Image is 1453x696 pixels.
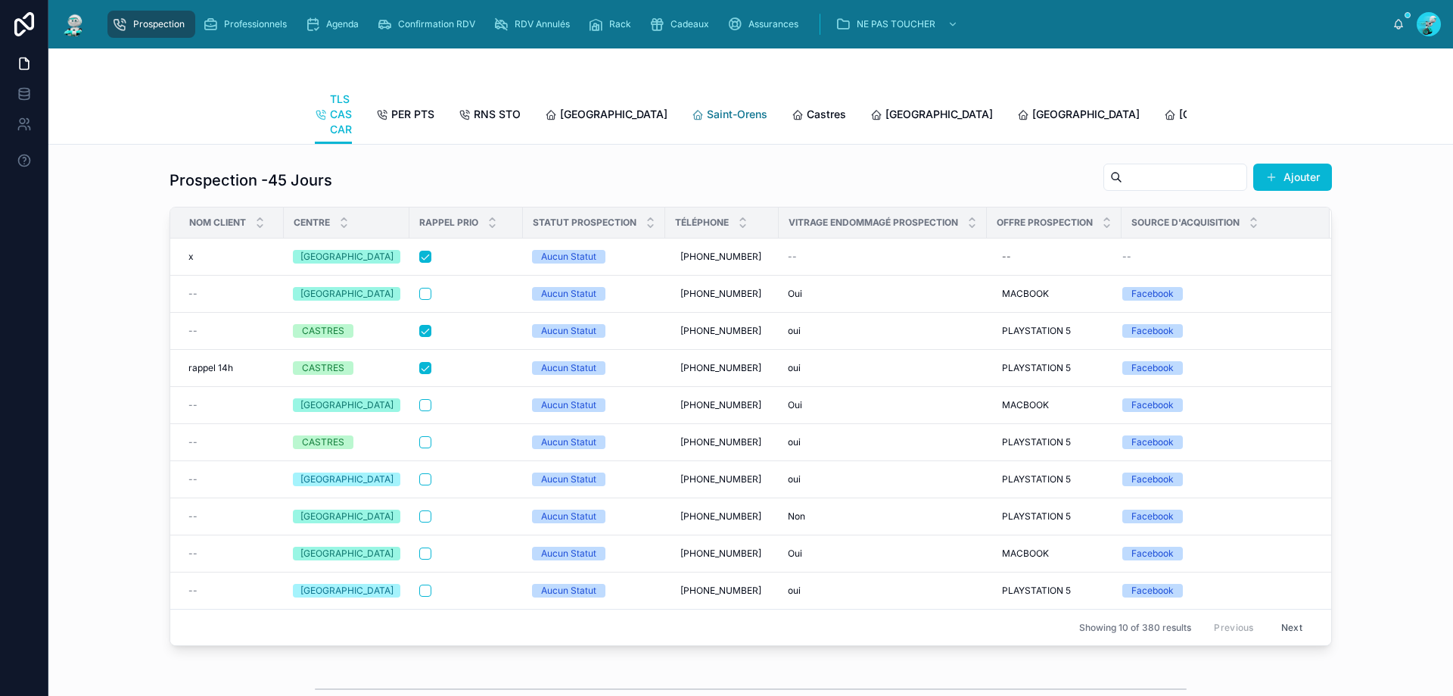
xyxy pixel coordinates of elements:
[293,250,400,264] a: [GEOGRAPHIC_DATA]
[532,584,656,598] a: Aucun Statut
[680,251,761,263] span: [PHONE_NUMBER]
[674,356,770,380] a: [PHONE_NUMBER]
[1122,473,1311,486] a: Facebook
[831,11,966,38] a: NE PAS TOUCHER
[1002,362,1071,374] span: PLAYSTATION 5
[680,362,761,374] span: [PHONE_NUMBER]
[532,324,656,338] a: Aucun Statut
[1017,101,1140,131] a: [GEOGRAPHIC_DATA]
[996,467,1112,492] a: PLAYSTATION 5
[61,12,88,36] img: App logo
[315,86,352,145] a: TLS CAS CAR
[870,101,993,131] a: [GEOGRAPHIC_DATA]
[293,510,400,523] a: [GEOGRAPHIC_DATA]
[1131,435,1174,449] div: Facebook
[788,473,801,485] span: oui
[560,107,667,122] span: [GEOGRAPHIC_DATA]
[326,18,359,30] span: Agenda
[300,11,369,38] a: Agenda
[788,436,801,448] span: oui
[532,547,656,560] a: Aucun Statut
[419,217,478,229] span: Rappel Prio
[1002,585,1071,597] span: PLAYSTATION 5
[1122,287,1311,301] a: Facebook
[188,510,198,523] span: --
[997,217,1093,229] span: Offre Prospection
[459,101,521,131] a: RNS STO
[300,510,394,523] div: [GEOGRAPHIC_DATA]
[1079,622,1191,634] span: Showing 10 of 380 results
[788,288,978,300] a: Oui
[674,467,770,492] a: [PHONE_NUMBER]
[680,473,761,485] span: [PHONE_NUMBER]
[1122,251,1131,263] span: --
[583,11,642,38] a: Rack
[189,217,246,229] span: Nom Client
[788,288,802,300] span: Oui
[533,217,636,229] span: Statut Prospection
[188,362,275,374] a: rappel 14h
[788,251,978,263] a: --
[674,430,770,454] a: [PHONE_NUMBER]
[1122,547,1311,560] a: Facebook
[293,435,400,449] a: CASTRES
[188,585,275,597] a: --
[1002,399,1049,411] span: MACBOOK
[788,436,978,448] a: oui
[996,319,1112,343] a: PLAYSTATION 5
[391,107,434,122] span: PER PTS
[807,107,846,122] span: Castres
[788,510,978,523] a: Non
[707,107,767,122] span: Saint-Orens
[1253,164,1332,191] button: Ajouter
[541,510,596,523] div: Aucun Statut
[198,11,297,38] a: Professionnels
[300,398,394,412] div: [GEOGRAPHIC_DATA]
[1131,510,1174,523] div: Facebook
[674,245,770,269] a: [PHONE_NUMBER]
[300,287,394,301] div: [GEOGRAPHIC_DATA]
[188,548,275,560] a: --
[609,18,631,30] span: Rack
[680,510,761,523] span: [PHONE_NUMBER]
[996,393,1112,417] a: MACBOOK
[748,18,798,30] span: Assurances
[188,362,233,374] span: rappel 14h
[1002,510,1071,523] span: PLAYSTATION 5
[1032,107,1140,122] span: [GEOGRAPHIC_DATA]
[302,324,344,338] div: CASTRES
[723,11,809,38] a: Assurances
[474,107,521,122] span: RNS STO
[1131,473,1174,486] div: Facebook
[1002,548,1049,560] span: MACBOOK
[1122,324,1311,338] a: Facebook
[1179,107,1287,122] span: [GEOGRAPHIC_DATA]
[515,18,570,30] span: RDV Annulés
[188,473,275,485] a: --
[532,398,656,412] a: Aucun Statut
[680,325,761,337] span: [PHONE_NUMBER]
[170,170,332,191] h1: Prospection -45 Jours
[1131,547,1174,560] div: Facebook
[294,217,330,229] span: Centre
[532,510,656,523] a: Aucun Statut
[1164,101,1287,131] a: [GEOGRAPHIC_DATA]
[788,325,978,337] a: oui
[1131,584,1174,598] div: Facebook
[100,8,1392,41] div: scrollable content
[188,473,198,485] span: --
[1002,251,1011,263] div: --
[330,92,352,137] span: TLS CAS CAR
[680,548,761,560] span: [PHONE_NUMBER]
[188,399,275,411] a: --
[188,548,198,560] span: --
[300,547,394,560] div: [GEOGRAPHIC_DATA]
[788,585,978,597] a: oui
[1122,435,1311,449] a: Facebook
[532,473,656,486] a: Aucun Statut
[541,584,596,598] div: Aucun Statut
[1131,324,1174,338] div: Facebook
[1002,473,1071,485] span: PLAYSTATION 5
[188,288,198,300] span: --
